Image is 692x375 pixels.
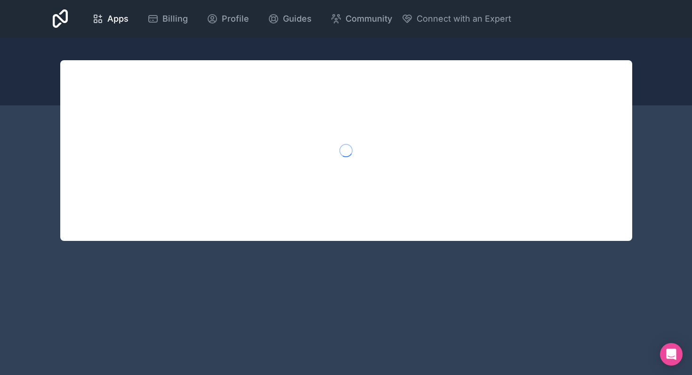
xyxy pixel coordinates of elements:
[162,12,188,25] span: Billing
[346,12,392,25] span: Community
[323,8,400,29] a: Community
[402,12,511,25] button: Connect with an Expert
[260,8,319,29] a: Guides
[660,343,683,366] div: Open Intercom Messenger
[140,8,195,29] a: Billing
[417,12,511,25] span: Connect with an Expert
[85,8,136,29] a: Apps
[283,12,312,25] span: Guides
[107,12,129,25] span: Apps
[222,12,249,25] span: Profile
[199,8,257,29] a: Profile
